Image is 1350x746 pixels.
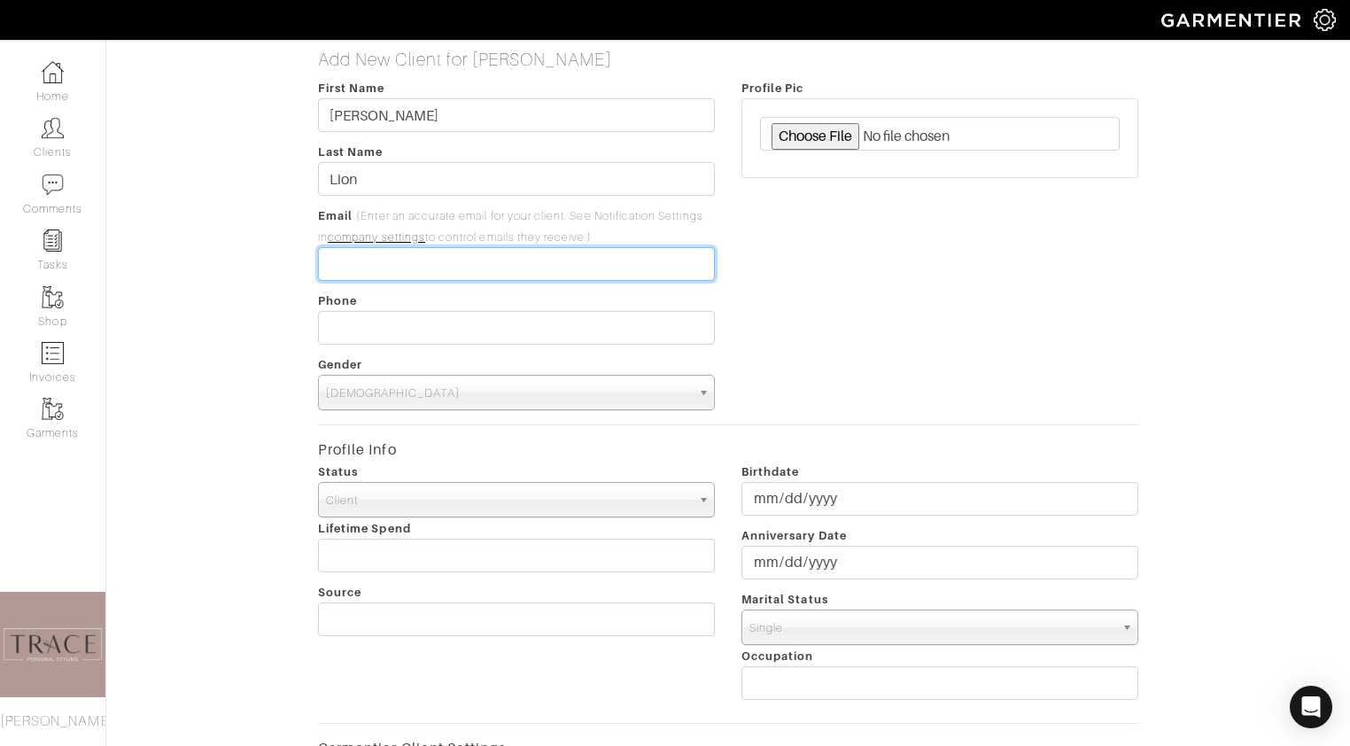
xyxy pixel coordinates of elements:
[741,593,828,606] span: Marital Status
[318,465,358,478] span: Status
[318,358,362,371] span: Gender
[741,529,847,542] span: Anniversary Date
[318,294,357,307] span: Phone
[318,586,361,599] span: Source
[741,82,804,95] span: Profile Pic
[1314,9,1336,31] img: gear-icon-white-bd11855cb880d31180b6d7d6211b90ccbf57a29d726f0c71d8c61bd08dd39cc2.png
[749,610,1114,646] span: Single
[1152,4,1314,35] img: garmentier-logo-header-white-b43fb05a5012e4ada735d5af1a66efaba907eab6374d6393d1fbf88cb4ef424d.png
[42,61,64,83] img: dashboard-icon-dbcd8f5a0b271acd01030246c82b418ddd0df26cd7fceb0bd07c9910d44c42f6.png
[42,229,64,252] img: reminder-icon-8004d30b9f0a5d33ae49ab947aed9ed385cf756f9e5892f1edd6e32f2345188e.png
[42,398,64,420] img: garments-icon-b7da505a4dc4fd61783c78ac3ca0ef83fa9d6f193b1c9dc38574b1d14d53ca28.png
[326,483,691,518] span: Client
[318,522,411,535] span: Lifetime Spend
[42,117,64,139] img: clients-icon-6bae9207a08558b7cb47a8932f037763ab4055f8c8b6bfacd5dc20c3e0201464.png
[741,465,799,478] span: Birthdate
[42,286,64,308] img: garments-icon-b7da505a4dc4fd61783c78ac3ca0ef83fa9d6f193b1c9dc38574b1d14d53ca28.png
[318,209,353,222] span: Email
[42,342,64,364] img: orders-icon-0abe47150d42831381b5fb84f609e132dff9fe21cb692f30cb5eec754e2cba89.png
[1290,686,1332,728] div: Open Intercom Messenger
[318,210,703,244] span: (Enter an accurate email for your client. See Notification Settings in to control emails they rec...
[326,376,691,411] span: [DEMOGRAPHIC_DATA]
[318,441,397,458] strong: Profile Info
[328,231,425,244] a: company settings
[318,82,385,95] span: First Name
[318,145,383,159] span: Last Name
[741,649,814,663] span: Occupation
[42,174,64,196] img: comment-icon-a0a6a9ef722e966f86d9cbdc48e553b5cf19dbc54f86b18d962a5391bc8f6eb6.png
[318,49,1138,70] h5: Add New Client for [PERSON_NAME]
